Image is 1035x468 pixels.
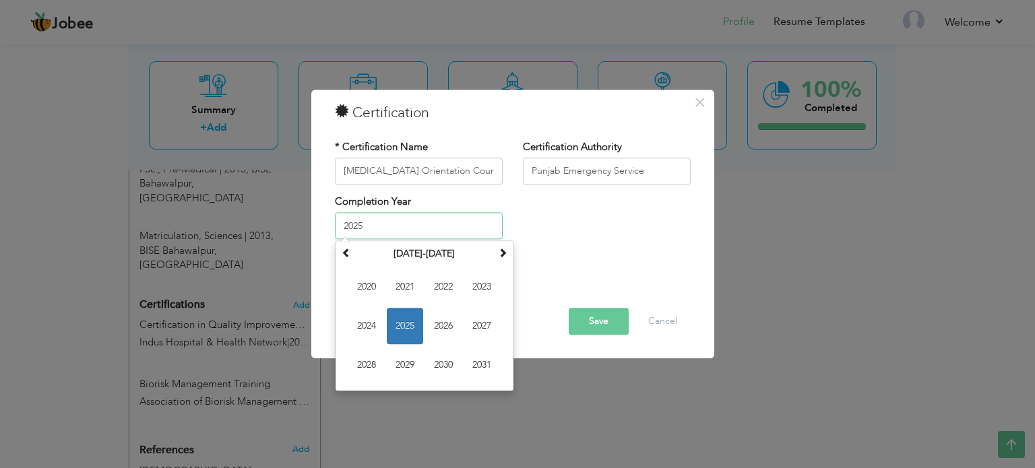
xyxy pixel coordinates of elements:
[464,347,500,384] span: 2031
[523,140,622,154] label: Certification Authority
[689,92,711,113] button: Close
[425,347,462,384] span: 2030
[354,244,495,265] th: Select Decade
[569,308,629,335] button: Save
[348,347,385,384] span: 2028
[387,269,423,306] span: 2021
[335,140,428,154] label: * Certification Name
[335,103,691,123] h3: Certification
[387,308,423,345] span: 2025
[335,195,411,209] label: Completion Year
[464,269,500,306] span: 2023
[342,248,351,258] span: Previous Decade
[348,308,385,345] span: 2024
[635,308,691,335] button: Cancel
[348,269,385,306] span: 2020
[498,248,507,258] span: Next Decade
[694,90,705,114] span: ×
[425,269,462,306] span: 2022
[425,308,462,345] span: 2026
[387,347,423,384] span: 2029
[464,308,500,345] span: 2027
